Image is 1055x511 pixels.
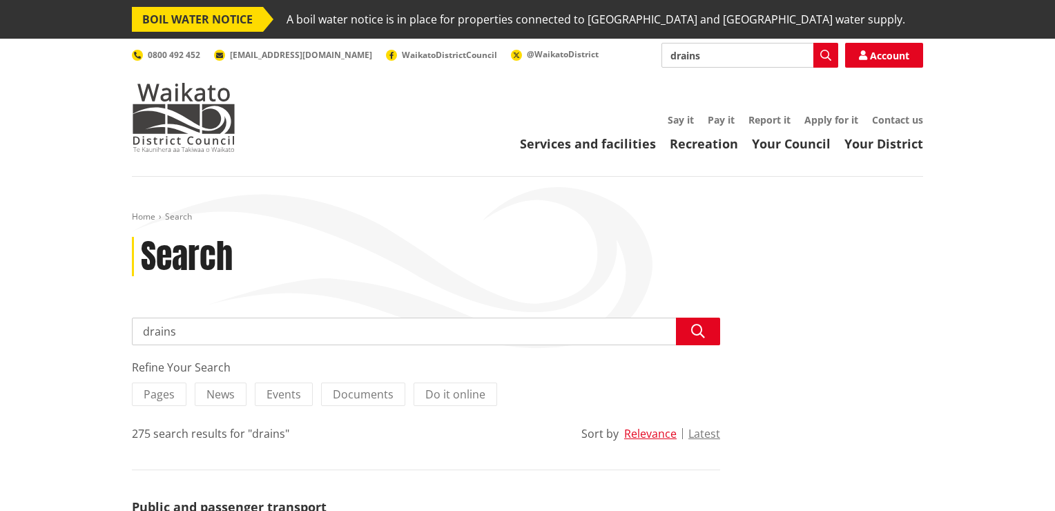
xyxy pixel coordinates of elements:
a: Account [845,43,923,68]
a: @WaikatoDistrict [511,48,599,60]
a: [EMAIL_ADDRESS][DOMAIN_NAME] [214,49,372,61]
span: Documents [333,387,394,402]
button: Latest [688,427,720,440]
span: WaikatoDistrictCouncil [402,49,497,61]
span: Search [165,211,192,222]
a: Recreation [670,135,738,152]
span: BOIL WATER NOTICE [132,7,263,32]
div: 275 search results for "drains" [132,425,289,442]
a: Say it [668,113,694,126]
a: Apply for it [804,113,858,126]
nav: breadcrumb [132,211,923,223]
div: Refine Your Search [132,359,720,376]
span: A boil water notice is in place for properties connected to [GEOGRAPHIC_DATA] and [GEOGRAPHIC_DAT... [287,7,905,32]
a: Services and facilities [520,135,656,152]
input: Search input [132,318,720,345]
span: Do it online [425,387,485,402]
input: Search input [661,43,838,68]
div: Sort by [581,425,619,442]
span: [EMAIL_ADDRESS][DOMAIN_NAME] [230,49,372,61]
span: News [206,387,235,402]
span: @WaikatoDistrict [527,48,599,60]
a: 0800 492 452 [132,49,200,61]
a: Contact us [872,113,923,126]
span: Events [267,387,301,402]
h1: Search [141,237,233,277]
a: Report it [748,113,791,126]
a: Your Council [752,135,831,152]
a: WaikatoDistrictCouncil [386,49,497,61]
span: 0800 492 452 [148,49,200,61]
button: Relevance [624,427,677,440]
a: Pay it [708,113,735,126]
img: Waikato District Council - Te Kaunihera aa Takiwaa o Waikato [132,83,235,152]
span: Pages [144,387,175,402]
a: Your District [844,135,923,152]
a: Home [132,211,155,222]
